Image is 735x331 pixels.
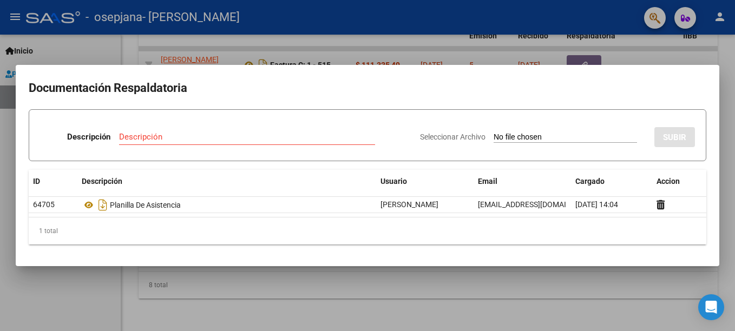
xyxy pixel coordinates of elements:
span: Descripción [82,177,122,186]
i: Descargar documento [96,196,110,214]
div: Open Intercom Messenger [698,294,724,320]
span: ID [33,177,40,186]
span: [EMAIL_ADDRESS][DOMAIN_NAME] [478,200,598,209]
div: 1 total [29,217,706,244]
span: Email [478,177,497,186]
h2: Documentación Respaldatoria [29,78,706,98]
p: Descripción [67,131,110,143]
datatable-header-cell: Usuario [376,170,474,193]
span: Usuario [380,177,407,186]
span: Cargado [575,177,605,186]
datatable-header-cell: Accion [652,170,706,193]
datatable-header-cell: Cargado [571,170,652,193]
span: Accion [657,177,680,186]
span: SUBIR [663,133,686,142]
span: 64705 [33,200,55,209]
span: [DATE] 14:04 [575,200,618,209]
button: SUBIR [654,127,695,147]
div: Planilla De Asistencia [82,196,372,214]
span: Seleccionar Archivo [420,133,485,141]
datatable-header-cell: Descripción [77,170,376,193]
datatable-header-cell: ID [29,170,77,193]
span: [PERSON_NAME] [380,200,438,209]
datatable-header-cell: Email [474,170,571,193]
